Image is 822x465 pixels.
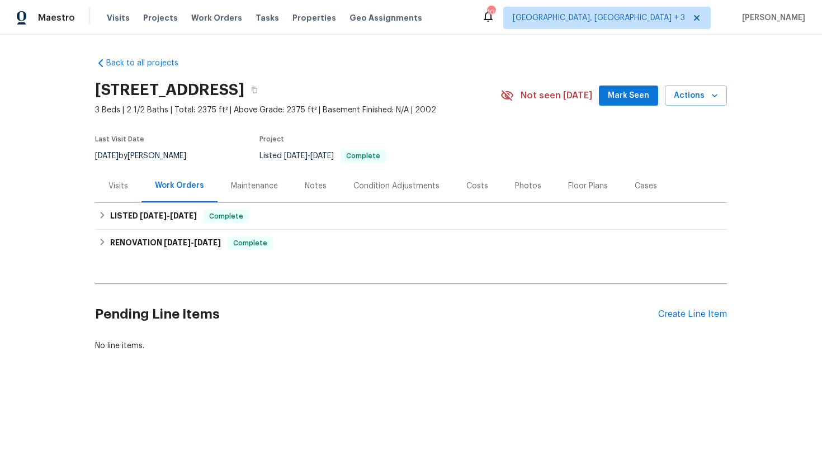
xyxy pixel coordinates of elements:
span: Complete [205,211,248,222]
span: [DATE] [95,152,119,160]
span: Last Visit Date [95,136,144,143]
div: Maintenance [231,181,278,192]
span: Properties [292,12,336,23]
h6: RENOVATION [110,236,221,250]
div: Create Line Item [658,309,727,320]
span: Complete [342,153,385,159]
span: Listed [259,152,386,160]
div: Costs [466,181,488,192]
span: Actions [674,89,718,103]
button: Actions [665,86,727,106]
div: Photos [515,181,541,192]
span: - [284,152,334,160]
h2: Pending Line Items [95,288,658,340]
div: Condition Adjustments [353,181,440,192]
span: [PERSON_NAME] [738,12,805,23]
span: [GEOGRAPHIC_DATA], [GEOGRAPHIC_DATA] + 3 [513,12,685,23]
div: Notes [305,181,327,192]
span: Project [259,136,284,143]
span: 3 Beds | 2 1/2 Baths | Total: 2375 ft² | Above Grade: 2375 ft² | Basement Finished: N/A | 2002 [95,105,500,116]
span: Maestro [38,12,75,23]
span: Geo Assignments [349,12,422,23]
div: Work Orders [155,180,204,191]
button: Copy Address [244,80,264,100]
div: Visits [108,181,128,192]
span: Complete [229,238,272,249]
span: Tasks [256,14,279,22]
div: Floor Plans [568,181,608,192]
h2: [STREET_ADDRESS] [95,84,244,96]
span: - [164,239,221,246]
span: [DATE] [170,212,197,220]
span: Visits [107,12,130,23]
div: No line items. [95,340,727,352]
span: Work Orders [191,12,242,23]
span: [DATE] [140,212,167,220]
div: by [PERSON_NAME] [95,149,200,163]
div: RENOVATION [DATE]-[DATE]Complete [95,230,727,257]
h6: LISTED [110,210,197,223]
span: Not seen [DATE] [521,90,592,101]
span: [DATE] [310,152,334,160]
div: 106 [487,7,495,18]
span: - [140,212,197,220]
span: [DATE] [164,239,191,246]
div: LISTED [DATE]-[DATE]Complete [95,203,727,230]
button: Mark Seen [599,86,658,106]
span: Projects [143,12,178,23]
a: Back to all projects [95,58,202,69]
div: Cases [635,181,657,192]
span: [DATE] [284,152,308,160]
span: [DATE] [194,239,221,246]
span: Mark Seen [608,89,649,103]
